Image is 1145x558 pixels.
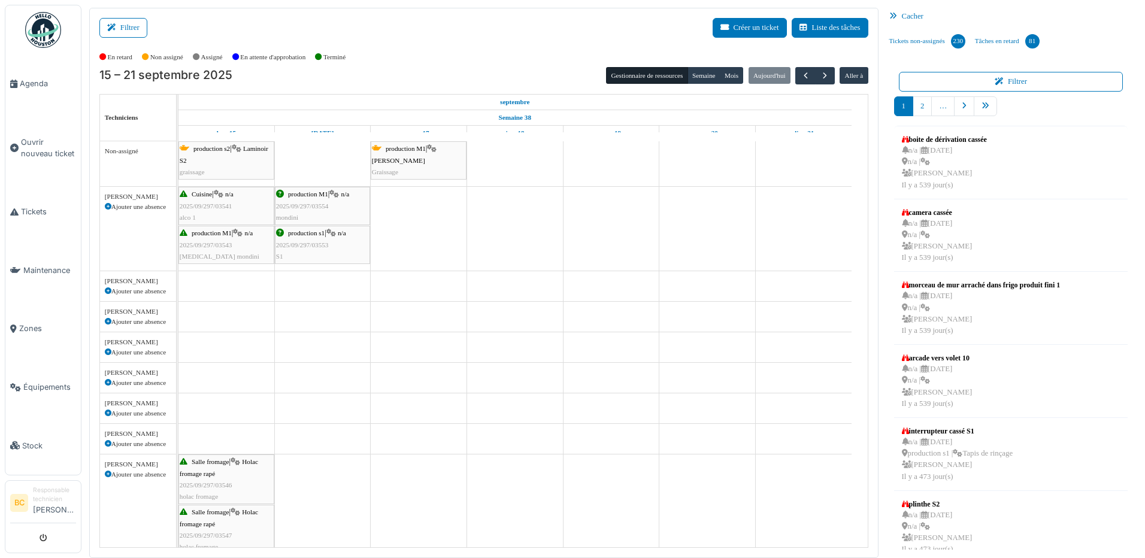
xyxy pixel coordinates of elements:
div: [PERSON_NAME] [105,398,171,408]
div: | [180,507,273,553]
a: 21 septembre 2025 [790,126,817,141]
span: Cuisine [192,190,212,198]
a: Tickets [5,183,81,241]
span: production M1 [288,190,328,198]
span: Agenda [20,78,76,89]
button: Créer un ticket [713,18,787,38]
div: n/a | [DATE] production s1 | Tapis de rinçage [PERSON_NAME] Il y a 473 jour(s) [902,436,1013,483]
li: BC [10,494,28,512]
a: 15 septembre 2025 [497,95,533,110]
div: | [180,228,273,262]
span: n/a [338,229,346,236]
a: Tâches en retard [970,25,1044,57]
a: 2 [913,96,932,116]
div: Responsable technicien [33,486,76,504]
button: Gestionnaire de ressources [606,67,687,84]
a: morceau de mur arraché dans frigo produit fini 1 n/a |[DATE] n/a | [PERSON_NAME]Il y a 539 jour(s) [899,277,1064,339]
div: | [180,456,273,502]
span: 2025/09/297/03553 [276,241,329,248]
span: Salle fromage [192,458,229,465]
span: holac fromage [180,493,218,500]
span: n/a [245,229,253,236]
div: [PERSON_NAME] [105,337,171,347]
a: boite de dérivation cassée n/a |[DATE] n/a | [PERSON_NAME]Il y a 539 jour(s) [899,131,990,194]
span: Tickets [21,206,76,217]
a: BC Responsable technicien[PERSON_NAME] [10,486,76,523]
span: Ouvrir nouveau ticket [21,137,76,159]
a: 20 septembre 2025 [693,126,721,141]
a: 1 [894,96,913,116]
div: 81 [1025,34,1040,48]
img: Badge_color-CXgf-gQk.svg [25,12,61,48]
div: [PERSON_NAME] [105,429,171,439]
label: Assigné [201,52,223,62]
div: Cacher [885,8,1138,25]
span: alco 1 [180,214,196,221]
button: Semaine [687,67,720,84]
div: [PERSON_NAME] [105,459,171,469]
div: Non-assigné [105,146,171,156]
a: arcade vers volet 10 n/a |[DATE] n/a | [PERSON_NAME]Il y a 539 jour(s) [899,350,976,413]
a: Équipements [5,358,81,417]
div: n/a | [DATE] n/a | [PERSON_NAME] Il y a 539 jour(s) [902,145,987,191]
span: graissage [180,168,205,175]
div: Ajouter une absence [105,317,171,327]
a: 19 septembre 2025 [598,126,625,141]
span: 2025/09/297/03543 [180,241,232,248]
span: 2025/09/297/03541 [180,202,232,210]
a: Agenda [5,54,81,113]
label: En retard [108,52,132,62]
span: [MEDICAL_DATA] mondini [180,253,259,260]
span: Graissage [372,168,398,175]
span: Salle fromage [192,508,229,515]
div: camera cassée [902,207,973,218]
div: [PERSON_NAME] [105,368,171,378]
div: boite de dérivation cassée [902,134,987,145]
button: Précédent [795,67,815,84]
span: Stock [22,440,76,451]
span: Zones [19,323,76,334]
a: 17 septembre 2025 [405,126,432,141]
div: 230 [951,34,965,48]
a: Semaine 38 [496,110,534,125]
span: Techniciens [105,114,138,121]
div: | [276,228,369,262]
div: Ajouter une absence [105,439,171,449]
div: Ajouter une absence [105,469,171,480]
div: interrupteur cassé S1 [902,426,1013,436]
div: Ajouter une absence [105,347,171,357]
div: Ajouter une absence [105,408,171,418]
span: Holac fromage rapé [180,458,258,477]
span: n/a [341,190,350,198]
span: 2025/09/297/03546 [180,481,232,489]
label: Non assigné [150,52,183,62]
div: Ajouter une absence [105,202,171,212]
a: 15 septembre 2025 [214,126,239,141]
a: Liste des tâches [792,18,868,38]
span: production M1 [192,229,232,236]
nav: pager [894,96,1128,126]
div: Ajouter une absence [105,286,171,296]
div: n/a | [DATE] n/a | [PERSON_NAME] Il y a 539 jour(s) [902,290,1061,336]
div: arcade vers volet 10 [902,353,973,363]
span: 2025/09/297/03547 [180,532,232,539]
a: Stock [5,416,81,475]
div: morceau de mur arraché dans frigo produit fini 1 [902,280,1061,290]
span: mondini [276,214,298,221]
div: | [180,143,273,178]
div: | [276,189,369,223]
span: Équipements [23,381,76,393]
h2: 15 – 21 septembre 2025 [99,68,232,83]
a: Maintenance [5,241,81,300]
li: [PERSON_NAME] [33,486,76,520]
span: S1 [276,253,283,260]
div: | [180,189,273,223]
a: camera cassée n/a |[DATE] n/a | [PERSON_NAME]Il y a 539 jour(s) [899,204,976,267]
button: Filtrer [899,72,1123,92]
a: Tickets non-assignés [885,25,970,57]
label: En attente d'approbation [240,52,305,62]
div: | [372,143,465,178]
span: Laminoir S2 [180,145,268,163]
button: Suivant [815,67,835,84]
a: 18 septembre 2025 [502,126,528,141]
